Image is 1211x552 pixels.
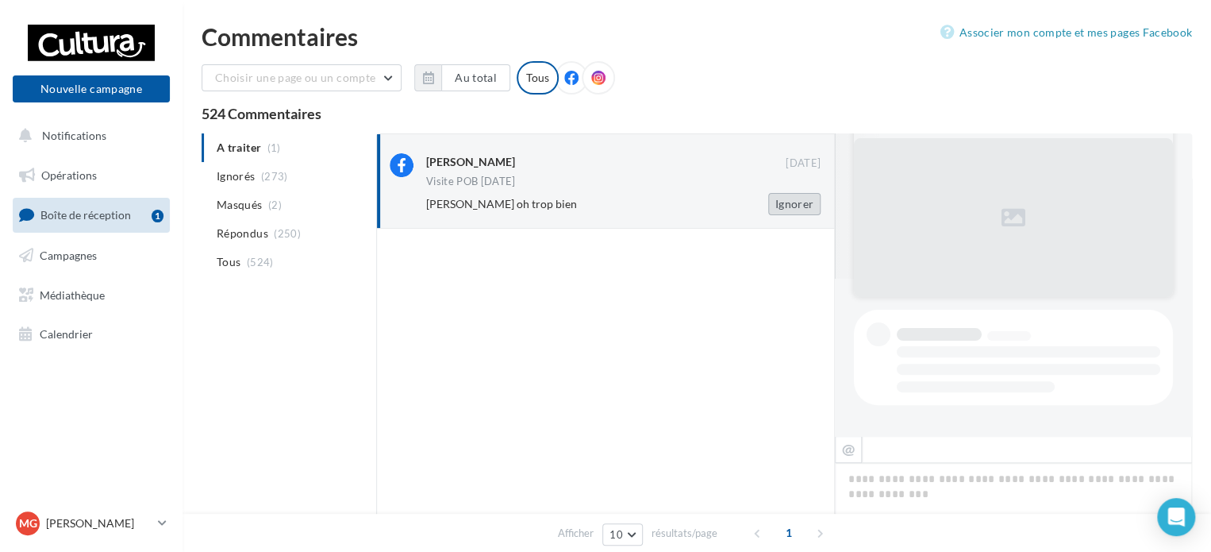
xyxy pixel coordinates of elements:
span: [PERSON_NAME] oh trop bien [426,197,577,210]
div: Open Intercom Messenger [1157,498,1195,536]
span: Masqués [217,197,262,213]
span: Opérations [41,168,97,182]
span: (524) [247,256,274,268]
a: Médiathèque [10,279,173,312]
div: 1 [152,210,163,222]
a: Associer mon compte et mes pages Facebook [940,23,1192,42]
a: Boîte de réception1 [10,198,173,232]
span: MG [19,515,37,531]
div: Tous [517,61,559,95]
a: Campagnes [10,239,173,272]
span: 1 [776,520,802,546]
div: [PERSON_NAME] [426,154,515,170]
span: Notifications [42,129,106,142]
span: 10 [609,528,623,541]
span: Campagnes [40,249,97,262]
span: résultats/page [652,526,717,541]
span: Boîte de réception [40,208,131,222]
button: 10 [602,523,643,546]
span: Afficher [558,526,594,541]
span: Ignorés [217,168,255,184]
span: (250) [274,227,301,240]
button: Choisir une page ou un compte [202,64,402,91]
p: [PERSON_NAME] [46,515,152,531]
span: (2) [268,199,282,211]
span: [DATE] [786,156,821,171]
span: Calendrier [40,327,93,341]
a: Calendrier [10,318,173,351]
button: Nouvelle campagne [13,75,170,102]
div: 524 Commentaires [202,106,1192,121]
span: Tous [217,254,240,270]
div: Visite POB [DATE] [426,176,516,187]
a: MG [PERSON_NAME] [13,508,170,538]
button: Notifications [10,119,167,152]
a: Opérations [10,159,173,192]
button: Au total [414,64,510,91]
div: Commentaires [202,25,1192,48]
button: Au total [441,64,510,91]
button: Ignorer [768,193,821,215]
span: (273) [261,170,288,183]
span: Médiathèque [40,288,105,301]
span: Répondus [217,226,268,241]
span: Choisir une page ou un compte [215,71,375,84]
